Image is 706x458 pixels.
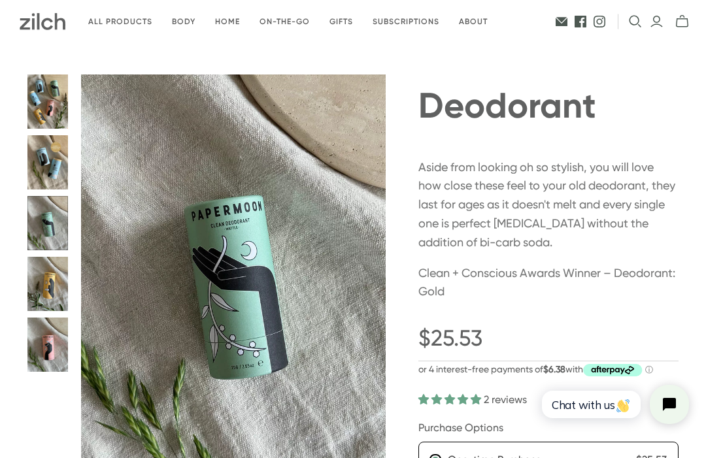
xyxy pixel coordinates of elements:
button: Open search [629,15,642,28]
span: 5.00 stars [418,393,484,406]
a: Body [162,7,205,37]
a: All products [78,7,162,37]
iframe: Tidio Chat [528,374,700,435]
a: Home [205,7,250,37]
button: Deodorant thumbnail [27,135,68,189]
a: Gifts [320,7,363,37]
a: About [449,7,497,37]
a: Login [650,14,664,29]
h1: Deodorant [418,86,679,125]
button: Deodorant thumbnail [27,74,68,129]
img: Zilch has done the hard yards and handpicked the best ethical and sustainable products for you an... [20,13,65,30]
button: mini-cart-toggle [671,14,693,29]
a: Subscriptions [363,7,449,37]
div: Purchase Options [418,421,679,435]
span: 2 reviews [484,393,527,406]
span: Clean + Conscious Awards Winner – Deodorant: Gold [418,266,675,299]
p: Aside from looking oh so stylish, you will love how close these feel to your old deodorant, they ... [418,158,679,252]
a: On-the-go [250,7,320,37]
span: $25.53 [418,323,482,354]
button: Deodorant thumbnail [27,318,68,372]
button: Deodorant thumbnail [27,257,68,311]
button: Deodorant thumbnail [27,196,68,250]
